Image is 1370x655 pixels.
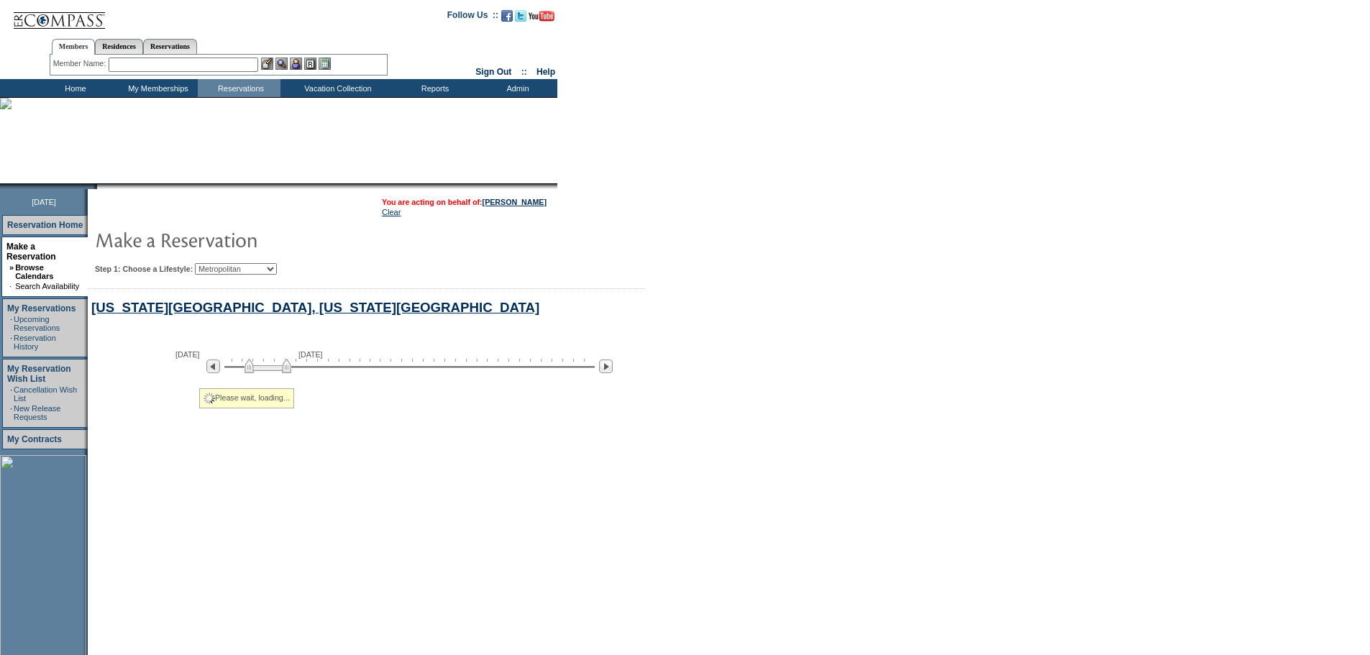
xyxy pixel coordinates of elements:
a: My Reservations [7,303,76,313]
a: My Reservation Wish List [7,364,71,384]
b: » [9,263,14,272]
a: Become our fan on Facebook [501,14,513,23]
a: Subscribe to our YouTube Channel [529,14,554,23]
span: [DATE] [175,350,200,359]
a: Browse Calendars [15,263,53,280]
img: Become our fan on Facebook [501,10,513,22]
img: Impersonate [290,58,302,70]
b: Step 1: Choose a Lifestyle: [95,265,193,273]
td: Reports [392,79,475,97]
td: · [9,282,14,290]
img: pgTtlMakeReservation.gif [95,225,383,254]
a: Reservation Home [7,220,83,230]
td: Reservations [198,79,280,97]
a: Make a Reservation [6,242,56,262]
a: Reservations [143,39,197,54]
a: New Release Requests [14,404,60,421]
img: Next [599,359,613,373]
a: Clear [382,208,401,216]
td: · [10,385,12,403]
div: Please wait, loading... [199,388,294,408]
img: blank.gif [97,183,99,189]
div: Member Name: [53,58,109,70]
span: You are acting on behalf of: [382,198,547,206]
a: Cancellation Wish List [14,385,77,403]
a: Reservation History [14,334,56,351]
a: Sign Out [475,67,511,77]
a: [US_STATE][GEOGRAPHIC_DATA], [US_STATE][GEOGRAPHIC_DATA] [91,300,539,315]
td: Vacation Collection [280,79,392,97]
a: Upcoming Reservations [14,315,60,332]
span: :: [521,67,527,77]
img: Previous [206,359,220,373]
td: Home [32,79,115,97]
a: Residences [95,39,143,54]
img: Reservations [304,58,316,70]
a: Follow us on Twitter [515,14,526,23]
a: Help [536,67,555,77]
a: Search Availability [15,282,79,290]
td: Admin [475,79,557,97]
img: Subscribe to our YouTube Channel [529,11,554,22]
td: · [10,334,12,351]
span: [DATE] [298,350,323,359]
td: My Memberships [115,79,198,97]
img: View [275,58,288,70]
img: b_edit.gif [261,58,273,70]
td: · [10,404,12,421]
img: spinner2.gif [204,393,215,404]
td: · [10,315,12,332]
a: [PERSON_NAME] [483,198,547,206]
img: b_calculator.gif [319,58,331,70]
img: Follow us on Twitter [515,10,526,22]
span: [DATE] [32,198,56,206]
td: Follow Us :: [447,9,498,26]
a: My Contracts [7,434,62,444]
a: Members [52,39,96,55]
img: promoShadowLeftCorner.gif [92,183,97,189]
